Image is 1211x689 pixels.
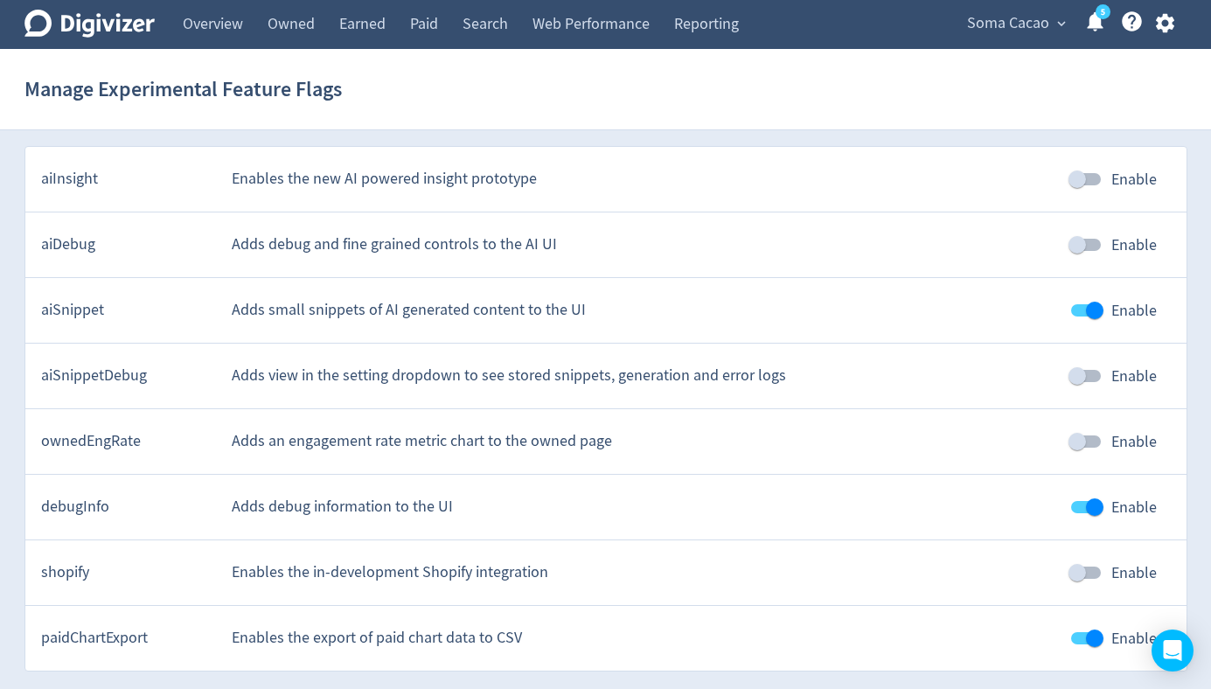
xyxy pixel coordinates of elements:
[41,430,216,452] div: ownedEngRate
[232,233,1054,255] div: Adds debug and fine grained controls to the AI UI
[961,10,1070,38] button: Soma Cacao
[41,168,216,190] div: aiInsight
[232,365,1054,386] div: Adds view in the setting dropdown to see stored snippets, generation and error logs
[967,10,1049,38] span: Soma Cacao
[1152,630,1194,672] div: Open Intercom Messenger
[41,299,216,321] div: aiSnippet
[41,627,216,649] div: paidChartExport
[232,496,1054,518] div: Adds debug information to the UI
[232,430,1054,452] div: Adds an engagement rate metric chart to the owned page
[24,61,342,117] h1: Manage Experimental Feature Flags
[1111,430,1157,454] span: Enable
[41,561,216,583] div: shopify
[1111,627,1157,651] span: Enable
[232,627,1054,649] div: Enables the export of paid chart data to CSV
[1096,4,1110,19] a: 5
[232,299,1054,321] div: Adds small snippets of AI generated content to the UI
[1054,16,1069,31] span: expand_more
[41,233,216,255] div: aiDebug
[1111,365,1157,388] span: Enable
[41,496,216,518] div: debugInfo
[1111,496,1157,519] span: Enable
[41,365,216,386] div: aiSnippetDebug
[1111,299,1157,323] span: Enable
[1111,233,1157,257] span: Enable
[1111,168,1157,191] span: Enable
[232,561,1054,583] div: Enables the in-development Shopify integration
[232,168,1054,190] div: Enables the new AI powered insight prototype
[1111,561,1157,585] span: Enable
[1100,6,1104,18] text: 5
